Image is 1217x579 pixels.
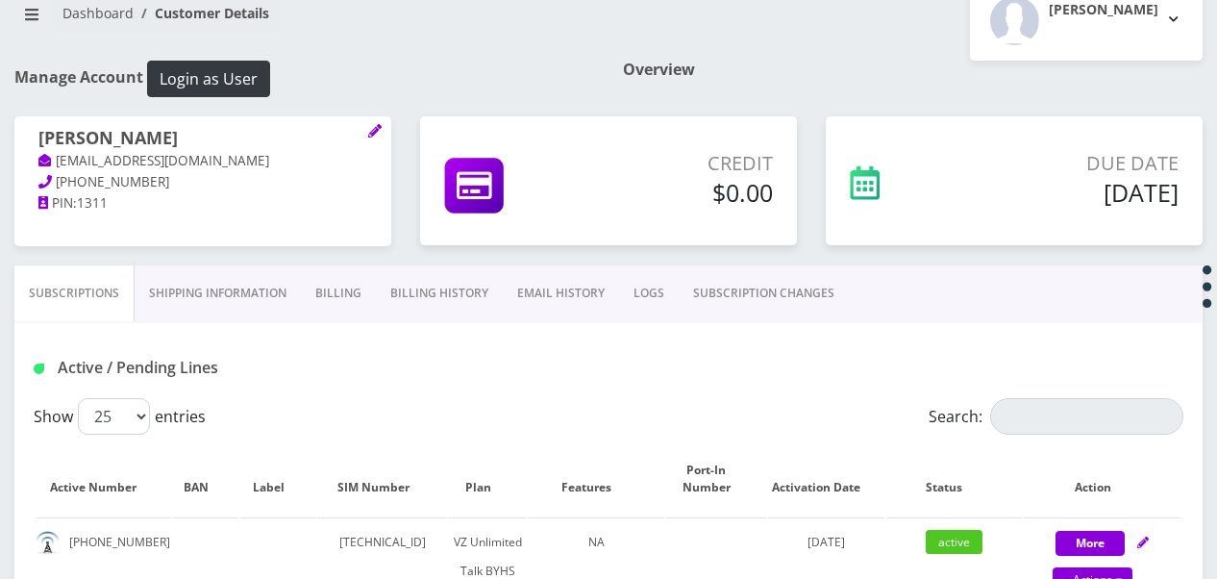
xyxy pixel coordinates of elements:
[62,4,134,22] a: Dashboard
[34,398,206,435] label: Show entries
[886,442,1022,516] th: Status: activate to sort column ascending
[376,265,503,321] a: Billing History
[929,398,1183,435] label: Search:
[173,442,239,516] th: BAN: activate to sort column ascending
[593,149,773,178] p: Credit
[318,442,447,516] th: SIM Number: activate to sort column ascending
[147,61,270,97] button: Login as User
[623,61,1203,79] h1: Overview
[36,531,60,555] img: default.png
[56,173,169,190] span: [PHONE_NUMBER]
[301,265,376,321] a: Billing
[449,442,526,516] th: Plan: activate to sort column ascending
[38,128,367,151] h1: [PERSON_NAME]
[143,66,270,88] a: Login as User
[926,530,982,554] span: active
[77,194,108,212] span: 1311
[135,265,301,321] a: Shipping Information
[768,442,884,516] th: Activation Date: activate to sort column ascending
[666,442,766,516] th: Port-In Number: activate to sort column ascending
[679,265,849,321] a: SUBSCRIPTION CHANGES
[1049,2,1158,18] h2: [PERSON_NAME]
[38,194,77,214] a: PIN:
[807,534,845,550] span: [DATE]
[34,364,44,374] img: Active / Pending Lines
[619,265,679,321] a: LOGS
[38,152,269,171] a: [EMAIL_ADDRESS][DOMAIN_NAME]
[1056,531,1125,556] button: More
[36,442,171,516] th: Active Number: activate to sort column ascending
[593,178,773,207] h5: $0.00
[1024,442,1181,516] th: Action: activate to sort column ascending
[14,265,135,321] a: Subscriptions
[240,442,316,516] th: Label: activate to sort column ascending
[503,265,619,321] a: EMAIL HISTORY
[78,398,150,435] select: Showentries
[34,359,398,377] h1: Active / Pending Lines
[969,178,1179,207] h5: [DATE]
[990,398,1183,435] input: Search:
[529,442,664,516] th: Features: activate to sort column ascending
[969,149,1179,178] p: Due Date
[134,3,269,23] li: Customer Details
[14,61,594,97] h1: Manage Account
